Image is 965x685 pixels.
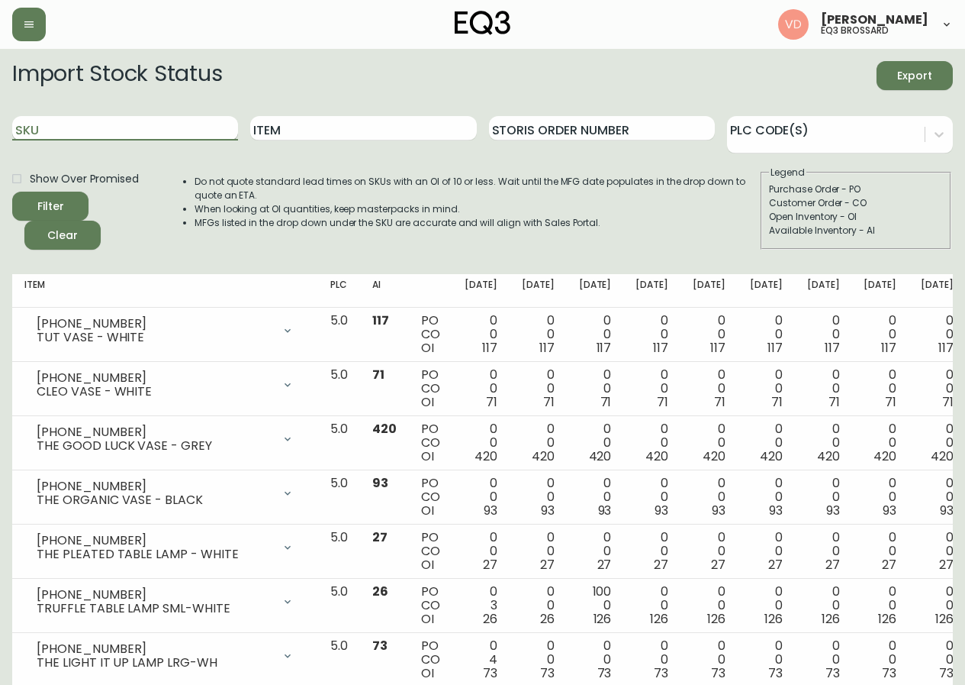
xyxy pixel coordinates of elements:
[37,602,272,616] div: TRUFFLE TABLE LAMP SML-WHITE
[37,548,272,561] div: THE PLEATED TABLE LAMP - WHITE
[543,393,555,411] span: 71
[539,339,555,357] span: 117
[769,183,943,196] div: Purchase Order - PO
[807,314,840,355] div: 0 0
[693,531,725,572] div: 0 0
[769,502,783,519] span: 93
[465,585,497,626] div: 0 3
[37,493,272,507] div: THE ORGANIC VASE - BLACK
[579,531,612,572] div: 0 0
[707,610,725,628] span: 126
[822,610,840,628] span: 126
[24,221,101,250] button: Clear
[318,308,360,362] td: 5.0
[484,502,497,519] span: 93
[750,639,783,680] div: 0 0
[654,556,668,574] span: 27
[921,477,954,518] div: 0 0
[540,610,555,628] span: 26
[771,393,783,411] span: 71
[921,531,954,572] div: 0 0
[769,166,806,179] legend: Legend
[24,314,306,347] div: [PHONE_NUMBER]TUT VASE - WHITE
[421,422,440,464] div: PO CO
[465,368,497,409] div: 0 0
[939,664,954,682] span: 73
[421,502,434,519] span: OI
[711,556,725,574] span: 27
[931,448,954,465] span: 420
[768,556,783,574] span: 27
[864,314,896,355] div: 0 0
[579,639,612,680] div: 0 0
[768,664,783,682] span: 73
[372,637,388,654] span: 73
[421,477,440,518] div: PO CO
[653,339,668,357] span: 117
[522,368,555,409] div: 0 0
[593,610,612,628] span: 126
[510,274,567,308] th: [DATE]
[421,556,434,574] span: OI
[37,534,272,548] div: [PHONE_NUMBER]
[421,448,434,465] span: OI
[465,477,497,518] div: 0 0
[486,393,497,411] span: 71
[541,502,555,519] span: 93
[579,585,612,626] div: 100 0
[597,556,612,574] span: 27
[579,422,612,464] div: 0 0
[693,477,725,518] div: 0 0
[421,664,434,682] span: OI
[37,317,272,331] div: [PHONE_NUMBER]
[24,531,306,564] div: [PHONE_NUMBER]THE PLEATED TABLE LAMP - WHITE
[37,385,272,399] div: CLEO VASE - WHITE
[750,368,783,409] div: 0 0
[421,339,434,357] span: OI
[864,422,896,464] div: 0 0
[579,477,612,518] div: 0 0
[623,274,680,308] th: [DATE]
[37,588,272,602] div: [PHONE_NUMBER]
[37,371,272,385] div: [PHONE_NUMBER]
[921,639,954,680] div: 0 0
[37,656,272,670] div: THE LIGHT IT UP LAMP LRG-WH
[635,585,668,626] div: 0 0
[778,9,809,40] img: 34cbe8de67806989076631741e6a7c6b
[760,448,783,465] span: 420
[540,664,555,682] span: 73
[597,664,612,682] span: 73
[24,368,306,402] div: [PHONE_NUMBER]CLEO VASE - WHITE
[360,274,409,308] th: AI
[465,531,497,572] div: 0 0
[769,224,943,237] div: Available Inventory - AI
[600,393,612,411] span: 71
[483,556,497,574] span: 27
[452,274,510,308] th: [DATE]
[37,480,272,493] div: [PHONE_NUMBER]
[421,610,434,628] span: OI
[881,339,896,357] span: 117
[750,531,783,572] div: 0 0
[24,639,306,673] div: [PHONE_NUMBER]THE LIGHT IT UP LAMP LRG-WH
[769,196,943,210] div: Customer Order - CO
[878,610,896,628] span: 126
[864,368,896,409] div: 0 0
[935,610,954,628] span: 126
[195,216,759,230] li: MFGs listed in the drop down under the SKU are accurate and will align with Sales Portal.
[942,393,954,411] span: 71
[864,585,896,626] div: 0 0
[30,171,139,187] span: Show Over Promised
[693,422,725,464] div: 0 0
[318,579,360,633] td: 5.0
[882,556,896,574] span: 27
[12,274,318,308] th: Item
[938,339,954,357] span: 117
[750,422,783,464] div: 0 0
[635,422,668,464] div: 0 0
[567,274,624,308] th: [DATE]
[532,448,555,465] span: 420
[540,556,555,574] span: 27
[817,448,840,465] span: 420
[714,393,725,411] span: 71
